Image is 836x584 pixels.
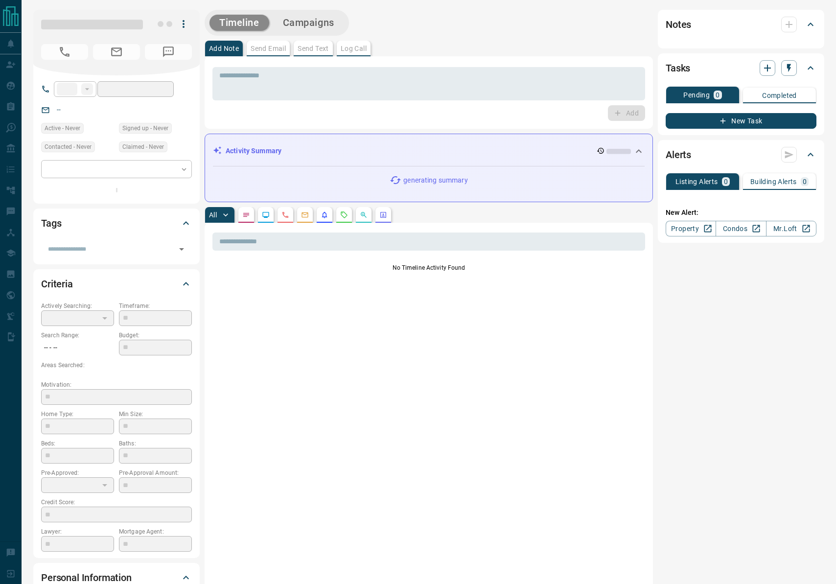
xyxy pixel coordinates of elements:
[212,263,645,272] p: No Timeline Activity Found
[41,211,192,235] div: Tags
[340,211,348,219] svg: Requests
[41,439,114,448] p: Beds:
[45,123,80,133] span: Active - Never
[145,44,192,60] span: No Number
[281,211,289,219] svg: Calls
[226,146,281,156] p: Activity Summary
[666,221,716,236] a: Property
[666,143,816,166] div: Alerts
[301,211,309,219] svg: Emails
[119,302,192,310] p: Timeframe:
[41,361,192,370] p: Areas Searched:
[122,123,168,133] span: Signed up - Never
[750,178,797,185] p: Building Alerts
[41,302,114,310] p: Actively Searching:
[262,211,270,219] svg: Lead Browsing Activity
[666,208,816,218] p: New Alert:
[666,13,816,36] div: Notes
[683,92,710,98] p: Pending
[122,142,164,152] span: Claimed - Never
[213,142,645,160] div: Activity Summary
[41,527,114,536] p: Lawyer:
[41,276,73,292] h2: Criteria
[209,211,217,218] p: All
[762,92,797,99] p: Completed
[93,44,140,60] span: No Email
[119,410,192,419] p: Min Size:
[119,468,192,477] p: Pre-Approval Amount:
[666,60,690,76] h2: Tasks
[41,215,61,231] h2: Tags
[666,147,691,163] h2: Alerts
[41,380,192,389] p: Motivation:
[41,44,88,60] span: No Number
[403,175,467,186] p: generating summary
[41,468,114,477] p: Pre-Approved:
[666,113,816,129] button: New Task
[675,178,718,185] p: Listing Alerts
[119,331,192,340] p: Budget:
[716,221,766,236] a: Condos
[41,498,192,507] p: Credit Score:
[242,211,250,219] svg: Notes
[41,272,192,296] div: Criteria
[41,340,114,356] p: -- - --
[209,45,239,52] p: Add Note
[175,242,188,256] button: Open
[666,17,691,32] h2: Notes
[360,211,368,219] svg: Opportunities
[41,331,114,340] p: Search Range:
[41,410,114,419] p: Home Type:
[119,527,192,536] p: Mortgage Agent:
[724,178,728,185] p: 0
[716,92,720,98] p: 0
[209,15,269,31] button: Timeline
[666,56,816,80] div: Tasks
[803,178,807,185] p: 0
[273,15,344,31] button: Campaigns
[321,211,328,219] svg: Listing Alerts
[45,142,92,152] span: Contacted - Never
[119,439,192,448] p: Baths:
[766,221,816,236] a: Mr.Loft
[57,106,61,114] a: --
[379,211,387,219] svg: Agent Actions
